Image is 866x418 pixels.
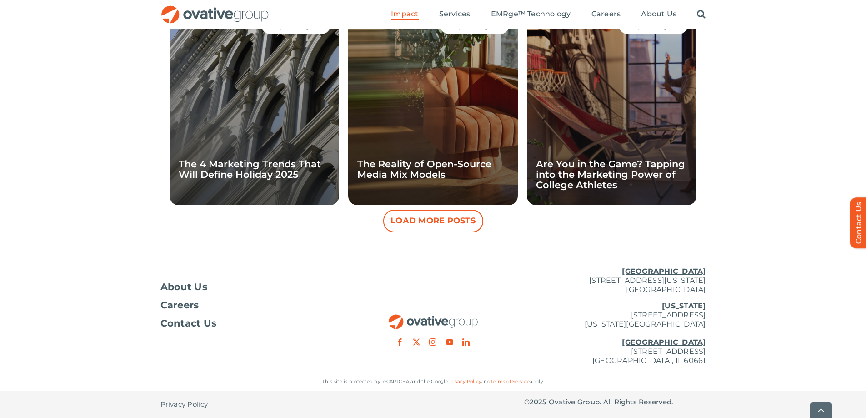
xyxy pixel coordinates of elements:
a: OG_Full_horizontal_RGB [388,313,479,322]
a: Careers [160,301,342,310]
p: © Ovative Group. All Rights Reserved. [524,398,706,407]
span: Privacy Policy [160,400,208,409]
a: The 4 Marketing Trends That Will Define Holiday 2025 [179,158,321,180]
span: Careers [591,10,621,19]
a: Search [697,10,706,20]
a: instagram [429,338,436,346]
a: Terms of Service [491,378,530,384]
a: EMRge™ Technology [491,10,571,20]
p: This site is protected by reCAPTCHA and the Google and apply. [160,377,706,386]
a: linkedin [462,338,470,346]
span: 2025 [530,398,547,406]
p: [STREET_ADDRESS] [US_STATE][GEOGRAPHIC_DATA] [STREET_ADDRESS] [GEOGRAPHIC_DATA], IL 60661 [524,302,706,365]
a: Careers [591,10,621,20]
a: facebook [396,338,404,346]
span: Careers [160,301,199,310]
u: [GEOGRAPHIC_DATA] [622,338,706,347]
p: [STREET_ADDRESS][US_STATE] [GEOGRAPHIC_DATA] [524,267,706,294]
nav: Footer Menu [160,282,342,328]
span: EMRge™ Technology [491,10,571,19]
button: Load More Posts [383,210,483,232]
span: About Us [641,10,676,19]
u: [GEOGRAPHIC_DATA] [622,267,706,276]
a: youtube [446,338,453,346]
a: Privacy Policy [160,391,208,418]
span: Contact Us [160,319,217,328]
a: OG_Full_horizontal_RGB [160,5,270,13]
a: The Reality of Open-Source Media Mix Models [357,158,491,180]
span: About Us [160,282,208,292]
a: twitter [413,338,420,346]
a: Privacy Policy [448,378,481,384]
span: Services [439,10,471,19]
span: Impact [391,10,418,19]
a: Are You in the Game? Tapping into the Marketing Power of College Athletes [536,158,685,191]
a: About Us [641,10,676,20]
a: Contact Us [160,319,342,328]
a: Impact [391,10,418,20]
a: About Us [160,282,342,292]
u: [US_STATE] [662,302,706,310]
a: Services [439,10,471,20]
nav: Footer - Privacy Policy [160,391,342,418]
